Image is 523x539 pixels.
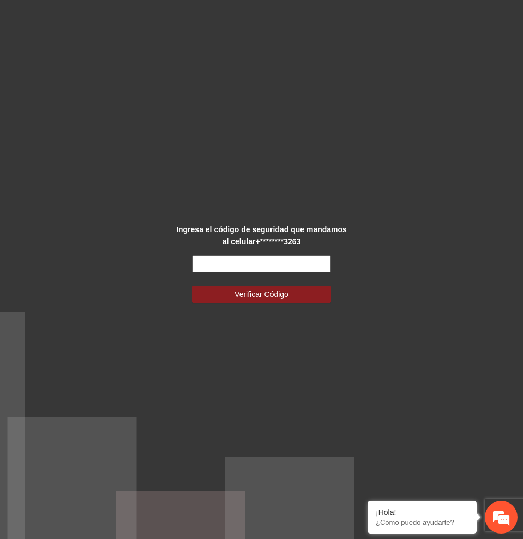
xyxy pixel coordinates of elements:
[192,286,332,303] button: Verificar Código
[376,508,468,517] div: ¡Hola!
[176,225,347,246] strong: Ingresa el código de seguridad que mandamos al celular +********3263
[235,288,288,300] span: Verificar Código
[5,298,208,336] textarea: Escriba su mensaje y pulse “Intro”
[57,56,183,70] div: Chatee con nosotros ahora
[376,518,468,526] p: ¿Cómo puedo ayudarte?
[63,146,151,256] span: Estamos en línea.
[179,5,205,32] div: Minimizar ventana de chat en vivo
